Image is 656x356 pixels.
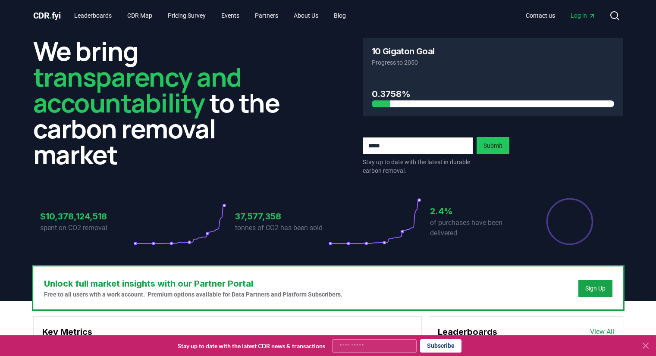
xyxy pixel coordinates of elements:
h3: 10 Gigaton Goal [372,47,435,56]
a: Pricing Survey [161,8,213,23]
button: Sign Up [578,280,612,297]
h3: 37,577,358 [235,210,328,223]
span: Log in [571,11,596,20]
a: Contact us [519,8,562,23]
a: About Us [287,8,325,23]
h3: Key Metrics [42,325,413,338]
nav: Main [67,8,353,23]
a: CDR.fyi [33,9,61,22]
a: View All [590,327,614,337]
p: tonnes of CO2 has been sold [235,223,328,233]
div: Percentage of sales delivered [546,197,594,246]
a: Blog [327,8,353,23]
h2: We bring to the carbon removal market [33,38,294,167]
h3: $10,378,124,518 [40,210,133,223]
a: CDR Map [120,8,159,23]
a: Log in [564,8,603,23]
h3: 0.3758% [372,87,614,100]
a: Sign Up [585,284,606,293]
h3: Unlock full market insights with our Partner Portal [44,277,342,290]
p: spent on CO2 removal [40,223,133,233]
nav: Main [519,8,603,23]
span: transparency and accountability [33,59,242,120]
span: CDR fyi [33,10,61,21]
p: Free to all users with a work account. Premium options available for Data Partners and Platform S... [44,290,342,299]
p: of purchases have been delivered [430,218,523,238]
a: Events [214,8,246,23]
a: Partners [248,8,285,23]
button: Submit [477,137,509,154]
span: . [49,10,52,21]
h3: Leaderboards [438,325,497,338]
p: Progress to 2050 [372,58,614,67]
h3: 2.4% [430,205,523,218]
a: Leaderboards [67,8,119,23]
p: Stay up to date with the latest in durable carbon removal. [363,158,473,175]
